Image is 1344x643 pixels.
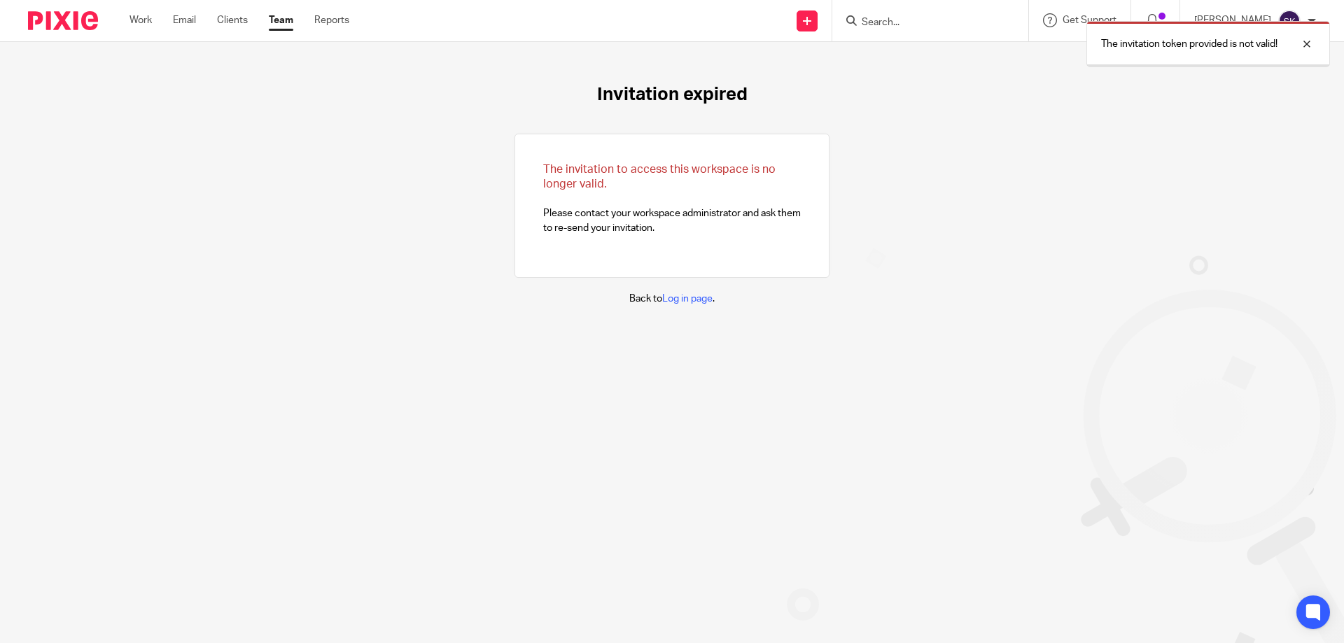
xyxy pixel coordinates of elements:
a: Email [173,13,196,27]
a: Reports [314,13,349,27]
a: Log in page [662,294,713,304]
a: Work [129,13,152,27]
p: Back to . [629,292,715,306]
p: Please contact your workspace administrator and ask them to re-send your invitation. [543,162,801,235]
span: The invitation to access this workspace is no longer valid. [543,164,776,190]
p: The invitation token provided is not valid! [1101,37,1277,51]
img: svg%3E [1278,10,1301,32]
a: Team [269,13,293,27]
h1: Invitation expired [597,84,748,106]
a: Clients [217,13,248,27]
img: Pixie [28,11,98,30]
